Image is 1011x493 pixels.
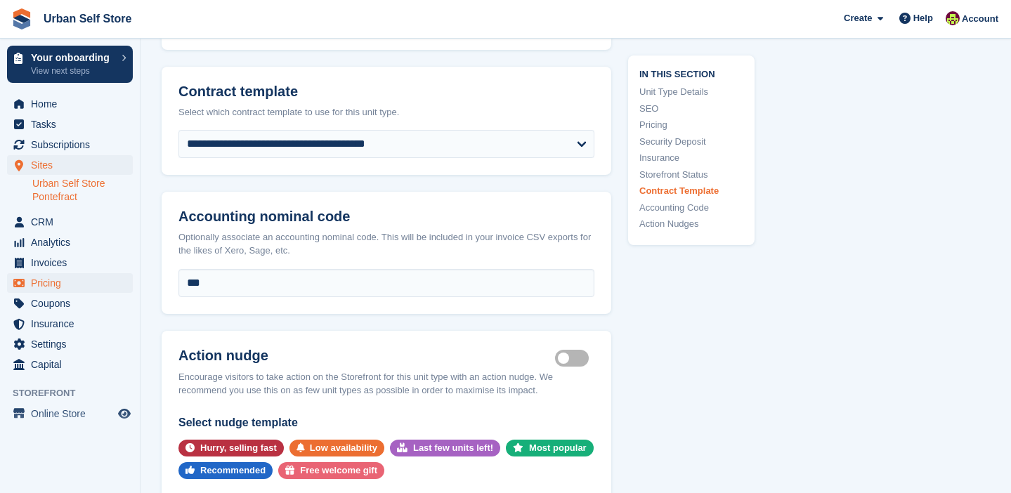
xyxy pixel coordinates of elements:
[7,212,133,232] a: menu
[178,105,594,119] div: Select which contract template to use for this unit type.
[289,440,384,456] button: Low availability
[178,440,284,456] button: Hurry, selling fast
[31,114,115,134] span: Tasks
[639,200,743,214] a: Accounting Code
[116,405,133,422] a: Preview store
[913,11,933,25] span: Help
[639,151,743,165] a: Insurance
[31,404,115,423] span: Online Store
[178,209,594,225] h2: Accounting nominal code
[178,462,273,479] button: Recommended
[31,314,115,334] span: Insurance
[844,11,872,25] span: Create
[639,217,743,231] a: Action Nudges
[7,114,133,134] a: menu
[178,230,594,258] div: Optionally associate an accounting nominal code. This will be included in your invoice CSV export...
[7,334,133,354] a: menu
[32,177,133,204] a: Urban Self Store Pontefract
[7,155,133,175] a: menu
[31,294,115,313] span: Coupons
[7,273,133,293] a: menu
[31,94,115,114] span: Home
[278,462,384,479] button: Free welcome gift
[178,348,555,364] h2: Action nudge
[7,314,133,334] a: menu
[529,440,587,456] div: Most popular
[31,135,115,155] span: Subscriptions
[7,404,133,423] a: menu
[962,12,998,26] span: Account
[390,440,500,456] button: Last few units left!
[555,357,594,359] label: Is active
[413,440,493,456] div: Last few units left!
[178,414,594,431] div: Select nudge template
[31,232,115,252] span: Analytics
[946,11,960,25] img: Dan Crosland
[31,273,115,293] span: Pricing
[639,118,743,132] a: Pricing
[310,440,377,456] div: Low availability
[31,212,115,232] span: CRM
[31,53,115,63] p: Your onboarding
[31,355,115,374] span: Capital
[200,440,277,456] div: Hurry, selling fast
[178,84,594,100] h2: Contract template
[7,46,133,83] a: Your onboarding View next steps
[13,386,140,400] span: Storefront
[506,440,594,456] button: Most popular
[31,253,115,272] span: Invoices
[200,462,266,479] div: Recommended
[639,184,743,198] a: Contract Template
[11,8,32,29] img: stora-icon-8386f47178a22dfd0bd8f6a31ec36ba5ce8667c1dd55bd0f319d3a0aa187defe.svg
[31,65,115,77] p: View next steps
[7,232,133,252] a: menu
[639,134,743,148] a: Security Deposit
[7,135,133,155] a: menu
[7,355,133,374] a: menu
[38,7,137,30] a: Urban Self Store
[7,253,133,272] a: menu
[639,85,743,99] a: Unit Type Details
[639,66,743,79] span: In this section
[7,94,133,114] a: menu
[31,155,115,175] span: Sites
[639,101,743,115] a: SEO
[639,167,743,181] a: Storefront Status
[31,334,115,354] span: Settings
[7,294,133,313] a: menu
[178,370,594,397] div: Encourage visitors to take action on the Storefront for this unit type with an action nudge. We r...
[300,462,377,479] div: Free welcome gift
